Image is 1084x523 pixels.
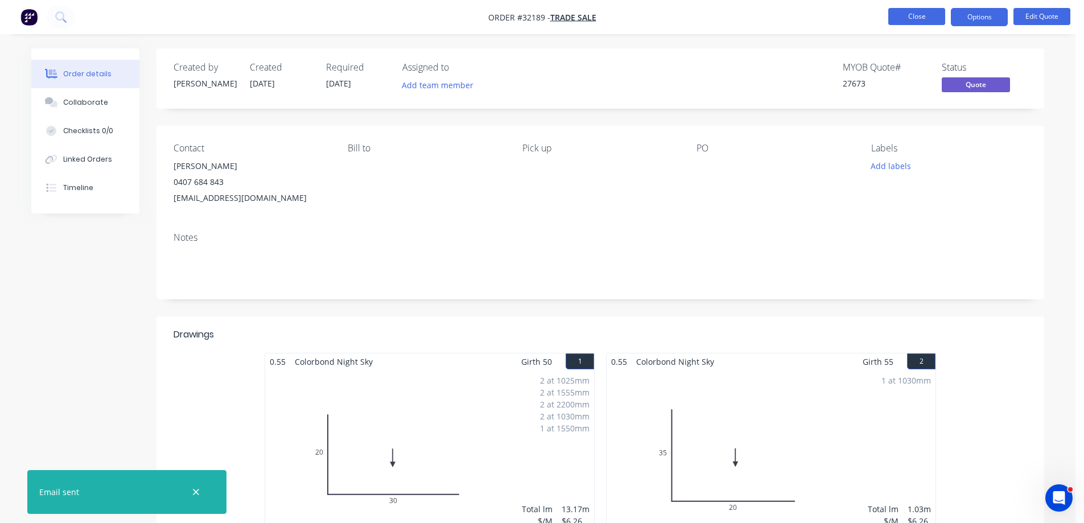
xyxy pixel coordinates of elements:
[868,503,898,515] div: Total lm
[31,60,139,88] button: Order details
[174,158,329,206] div: [PERSON_NAME]0407 684 843[EMAIL_ADDRESS][DOMAIN_NAME]
[1045,484,1073,512] iframe: Intercom live chat
[63,69,112,79] div: Order details
[540,386,590,398] div: 2 at 1555mm
[31,145,139,174] button: Linked Orders
[31,174,139,202] button: Timeline
[1013,8,1070,25] button: Edit Quote
[632,353,719,370] span: Colorbond Night Sky
[174,77,236,89] div: [PERSON_NAME]
[888,8,945,25] button: Close
[942,62,1027,73] div: Status
[696,143,852,154] div: PO
[174,232,1027,243] div: Notes
[174,174,329,190] div: 0407 684 843
[843,77,928,89] div: 27673
[522,503,553,515] div: Total lm
[863,353,893,370] span: Girth 55
[562,503,590,515] div: 13.17m
[540,422,590,434] div: 1 at 1550mm
[951,8,1008,26] button: Options
[843,62,928,73] div: MYOB Quote #
[250,62,312,73] div: Created
[31,117,139,145] button: Checklists 0/0
[265,353,290,370] span: 0.55
[864,158,917,174] button: Add labels
[174,143,329,154] div: Contact
[942,77,1010,94] button: Quote
[908,503,931,515] div: 1.03m
[521,353,552,370] span: Girth 50
[174,328,214,341] div: Drawings
[907,353,935,369] button: 2
[63,154,112,164] div: Linked Orders
[871,143,1027,154] div: Labels
[607,353,632,370] span: 0.55
[402,77,480,93] button: Add team member
[20,9,38,26] img: Factory
[540,410,590,422] div: 2 at 1030mm
[63,97,108,108] div: Collaborate
[522,143,678,154] div: Pick up
[348,143,504,154] div: Bill to
[174,190,329,206] div: [EMAIL_ADDRESS][DOMAIN_NAME]
[942,77,1010,92] span: Quote
[881,374,931,386] div: 1 at 1030mm
[540,374,590,386] div: 2 at 1025mm
[250,78,275,89] span: [DATE]
[290,353,377,370] span: Colorbond Night Sky
[396,77,480,93] button: Add team member
[174,62,236,73] div: Created by
[326,62,389,73] div: Required
[63,126,113,136] div: Checklists 0/0
[550,12,596,23] a: TRADE SALE
[566,353,594,369] button: 1
[402,62,516,73] div: Assigned to
[174,158,329,174] div: [PERSON_NAME]
[326,78,351,89] span: [DATE]
[39,486,79,498] div: Email sent
[540,398,590,410] div: 2 at 2200mm
[488,12,550,23] span: Order #32189 -
[31,88,139,117] button: Collaborate
[63,183,93,193] div: Timeline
